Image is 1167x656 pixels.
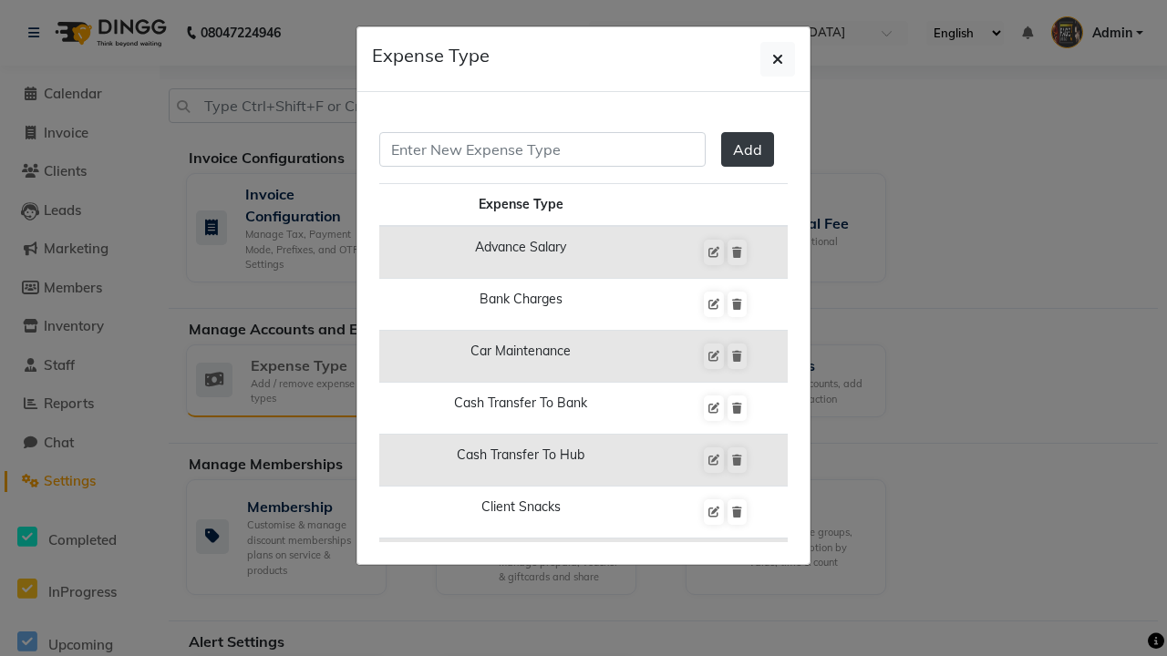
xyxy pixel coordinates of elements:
[733,140,762,159] span: Add
[379,383,663,435] td: Cash Transfer To Bank
[379,279,663,331] td: Bank Charges
[379,331,663,383] td: Car Maintenance
[379,435,663,487] td: Cash Transfer To Hub
[379,132,706,167] input: Enter New Expense Type
[379,184,663,227] th: Expense Type
[379,226,663,279] td: Advance Salary
[372,42,490,69] h5: Expense Type
[379,487,663,538] td: Client Snacks
[721,132,774,167] button: Add
[379,538,663,590] td: Clinical Charges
